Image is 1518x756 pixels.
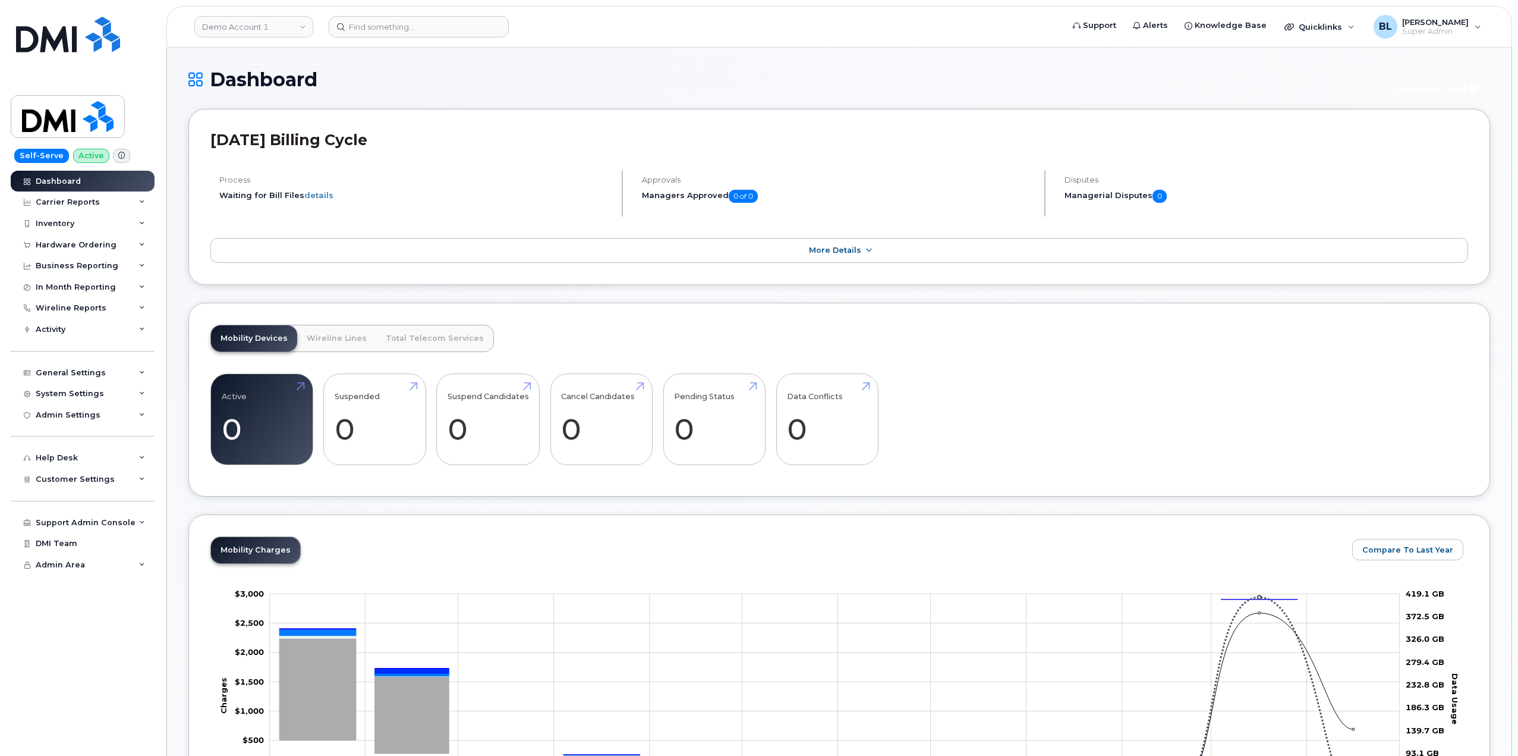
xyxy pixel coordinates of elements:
[242,735,264,745] g: $0
[188,69,1377,90] h1: Dashboard
[235,589,264,598] tspan: $3,000
[222,380,302,459] a: Active 0
[1406,611,1444,621] tspan: 372.5 GB
[376,325,493,352] a: Total Telecom Services
[235,706,264,716] g: $0
[235,589,264,598] g: $0
[809,246,861,255] span: More Details
[1406,657,1444,667] tspan: 279.4 GB
[642,190,1034,203] h5: Managers Approved
[1406,634,1444,644] tspan: 326.0 GB
[1152,190,1167,203] span: 0
[1450,673,1460,724] tspan: Data Usage
[1065,175,1468,184] h4: Disputes
[235,618,264,628] tspan: $2,500
[219,677,228,714] tspan: Charges
[304,190,333,200] a: details
[1406,680,1444,689] tspan: 232.8 GB
[235,647,264,657] tspan: $2,000
[448,380,529,459] a: Suspend Candidates 0
[1383,79,1490,99] button: Customer Card
[674,380,754,459] a: Pending Status 0
[561,380,641,459] a: Cancel Candidates 0
[1352,539,1463,560] button: Compare To Last Year
[235,676,264,686] g: $0
[210,131,1468,149] h2: [DATE] Billing Cycle
[235,618,264,628] g: $0
[729,190,758,203] span: 0 of 0
[219,190,612,201] li: Waiting for Bill Files
[1406,702,1444,712] tspan: 186.3 GB
[1362,544,1453,556] span: Compare To Last Year
[335,380,415,459] a: Suspended 0
[787,380,867,459] a: Data Conflicts 0
[211,325,297,352] a: Mobility Devices
[219,175,612,184] h4: Process
[642,175,1034,184] h4: Approvals
[211,537,300,563] a: Mobility Charges
[1406,589,1444,598] tspan: 419.1 GB
[242,735,264,745] tspan: $500
[235,676,264,686] tspan: $1,500
[297,325,376,352] a: Wireline Lines
[235,706,264,716] tspan: $1,000
[1406,726,1444,735] tspan: 139.7 GB
[1065,190,1468,203] h5: Managerial Disputes
[235,647,264,657] g: $0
